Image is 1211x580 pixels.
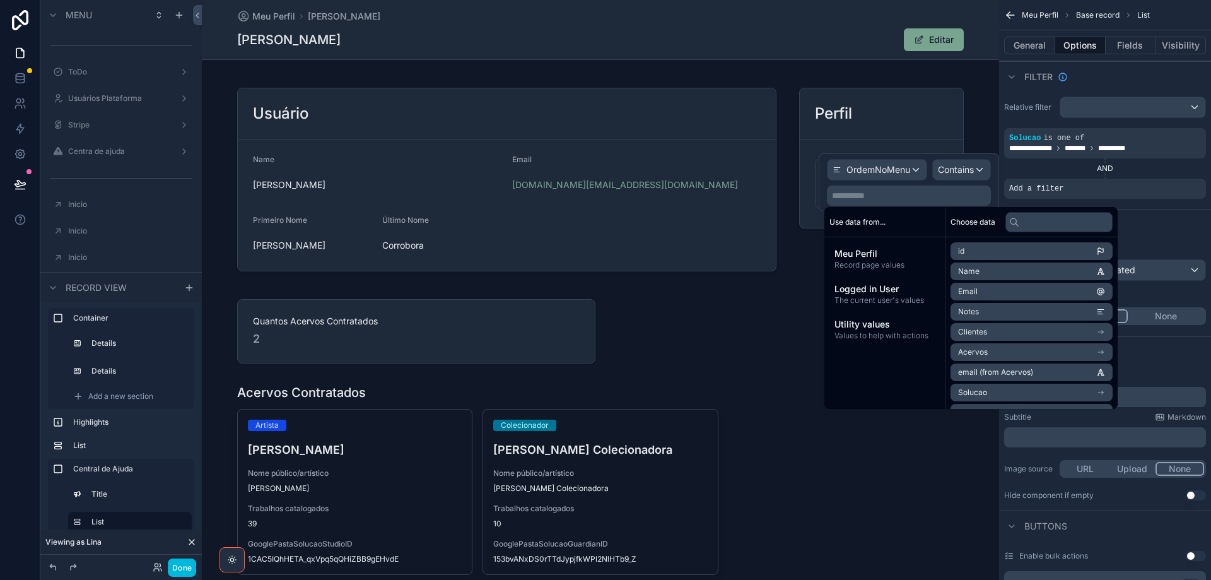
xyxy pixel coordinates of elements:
[824,237,945,351] div: scrollable content
[1167,412,1206,422] span: Markdown
[834,247,935,260] span: Meu Perfil
[1004,427,1206,447] div: scrollable content
[938,163,974,176] span: Contains
[237,31,341,49] h1: [PERSON_NAME]
[88,391,153,401] span: Add a new section
[73,313,184,323] label: Container
[1009,184,1063,194] span: Add a filter
[1022,10,1058,20] span: Meu Perfil
[1004,163,1206,174] div: AND
[66,281,127,294] span: Record view
[252,10,295,23] span: Meu Perfil
[834,318,935,331] span: Utility values
[904,28,964,51] button: Editar
[1137,10,1150,20] span: List
[1055,37,1106,54] button: Options
[68,120,169,130] label: Stripe
[68,67,169,77] label: ToDo
[91,338,182,348] label: Details
[846,163,910,176] span: OrdemNoMenu
[1019,551,1088,561] label: Enable bulk actions
[834,260,935,270] span: Record page values
[834,331,935,341] span: Values to help with actions
[237,10,295,23] a: Meu Perfil
[834,295,935,305] span: The current user's values
[1106,37,1156,54] button: Fields
[827,159,927,181] button: OrdemNoMenu
[1004,464,1055,474] label: Image source
[951,217,995,227] span: Choose data
[1155,462,1204,476] button: None
[1155,37,1206,54] button: Visibility
[68,93,169,104] label: Usuários Plataforma
[1004,490,1094,500] div: Hide component if empty
[1128,309,1204,323] button: None
[91,366,182,376] label: Details
[1109,462,1156,476] button: Upload
[1043,134,1084,143] span: is one of
[68,226,187,236] label: Início
[68,146,169,157] label: Centra de ajuda
[68,199,187,210] label: Início
[1024,520,1067,533] span: Buttons
[932,159,991,181] button: Contains
[1024,71,1053,83] span: Filter
[308,10,380,23] a: [PERSON_NAME]
[45,537,102,547] span: Viewing as Lina
[73,441,184,451] label: List
[73,464,184,474] label: Central de Ajuda
[1004,102,1055,112] label: Relative filter
[1062,462,1109,476] button: URL
[1009,134,1041,143] span: Solucao
[168,559,196,577] button: Done
[1004,37,1055,54] button: General
[1076,10,1120,20] span: Base record
[40,302,202,535] div: scrollable content
[829,217,886,227] span: Use data from...
[1004,412,1031,422] label: Subtitle
[68,252,187,263] label: Início
[1155,412,1206,422] a: Markdown
[834,283,935,295] span: Logged in User
[91,489,182,499] label: Title
[91,517,182,527] label: List
[66,9,92,21] span: Menu
[73,417,184,427] label: Highlights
